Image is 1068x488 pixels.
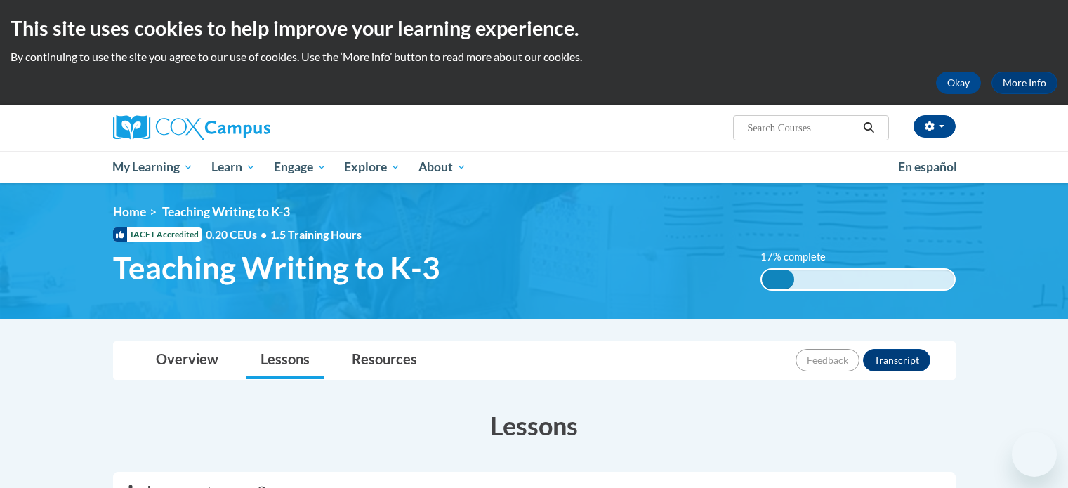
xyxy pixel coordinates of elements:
[762,270,794,289] div: 17% complete
[344,159,400,176] span: Explore
[261,227,267,241] span: •
[206,227,270,242] span: 0.20 CEUs
[202,151,265,183] a: Learn
[113,249,440,286] span: Teaching Writing to K-3
[11,49,1057,65] p: By continuing to use the site you agree to our use of cookies. Use the ‘More info’ button to read...
[914,115,956,138] button: Account Settings
[113,115,380,140] a: Cox Campus
[162,204,290,219] span: Teaching Writing to K-3
[418,159,466,176] span: About
[936,72,981,94] button: Okay
[858,119,879,136] button: Search
[211,159,256,176] span: Learn
[112,159,193,176] span: My Learning
[246,342,324,379] a: Lessons
[11,14,1057,42] h2: This site uses cookies to help improve your learning experience.
[113,227,202,242] span: IACET Accredited
[265,151,336,183] a: Engage
[113,408,956,443] h3: Lessons
[270,227,362,241] span: 1.5 Training Hours
[796,349,859,371] button: Feedback
[863,349,930,371] button: Transcript
[92,151,977,183] div: Main menu
[889,152,966,182] a: En español
[113,204,146,219] a: Home
[104,151,203,183] a: My Learning
[409,151,475,183] a: About
[746,119,858,136] input: Search Courses
[1012,432,1057,477] iframe: Button to launch messaging window
[898,159,957,174] span: En español
[113,115,270,140] img: Cox Campus
[142,342,232,379] a: Overview
[760,249,841,265] label: 17% complete
[274,159,327,176] span: Engage
[991,72,1057,94] a: More Info
[338,342,431,379] a: Resources
[335,151,409,183] a: Explore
